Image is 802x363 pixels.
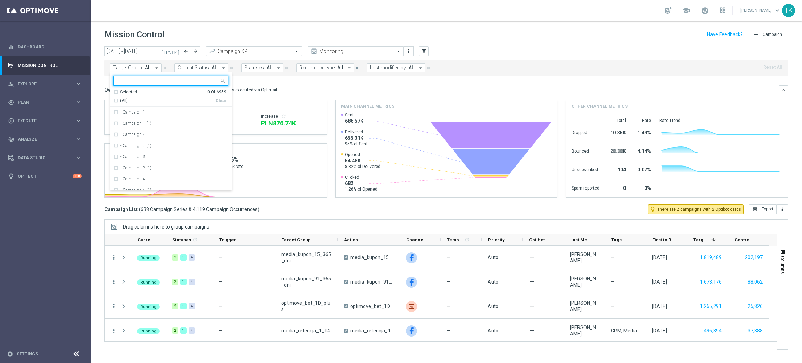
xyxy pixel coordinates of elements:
span: media_kupon_15_365_dni [350,254,394,261]
img: Criteo [406,301,417,312]
span: Optibot [529,237,545,242]
span: school [682,7,690,14]
div: Press SPACE to select this row. [105,319,131,343]
div: 10.35K [608,126,626,138]
div: +10 [73,174,82,178]
a: Mission Control [18,56,82,75]
span: Click rate [225,164,243,169]
span: Channel [406,237,425,242]
i: keyboard_arrow_right [75,154,82,161]
div: Rate [634,118,651,123]
i: lightbulb_outline [650,206,656,213]
button: person_search Explore keyboard_arrow_right [8,81,82,87]
i: arrow_drop_down [220,65,227,71]
div: 1 [180,279,187,285]
div: Patryk Przybolewski [570,276,599,288]
div: Dashboard [8,38,82,56]
span: Analyze [18,137,75,141]
span: Trigger [219,237,236,242]
span: Auto [488,255,498,260]
span: — [530,327,534,334]
div: - Campaign 3 [113,151,228,162]
button: add Campaign [750,30,785,39]
div: Row Groups [123,224,209,230]
i: equalizer [8,44,14,50]
button: equalizer Dashboard [8,44,82,50]
h1: Mission Control [104,30,164,40]
div: PLN876,744 [261,119,321,128]
div: Bounced [572,145,599,156]
div: - Campaign 4 [113,173,228,185]
div: 2 [172,327,178,334]
span: Last Modified By [570,237,593,242]
colored-tag: Running [137,327,160,334]
span: Calculate column [191,236,198,244]
button: Statuses: All arrow_drop_down [241,63,283,72]
div: Mission Control [8,56,82,75]
div: Facebook Custom Audience [406,325,417,337]
span: Plan [18,100,75,105]
div: 15 Sep 2025, Monday [652,303,667,309]
span: media_kupon_91_365_dni [281,276,332,288]
span: Campaign [763,32,782,37]
div: Total [608,118,626,123]
label: - Campaign 2 [120,132,145,137]
label: - Campaign 1 (1) [120,121,151,125]
div: - Campaign 2 [113,129,228,140]
span: First in Range [652,237,675,242]
button: open_in_browser Export [749,204,777,214]
span: — [530,254,534,261]
a: Optibot [18,167,73,185]
span: — [219,255,223,260]
label: - Campaign 4 [120,177,145,181]
i: play_circle_outline [8,118,14,124]
span: — [219,328,223,333]
span: (All) [120,98,128,104]
div: Patryk Przybolewski [570,251,599,264]
span: Data Studio [18,156,75,160]
div: - Campaign 2 (1) [113,140,228,151]
div: Dropped [572,126,599,138]
div: Press SPACE to select this row. [131,246,769,270]
div: - Campaign 1 [113,107,228,118]
i: add [753,32,759,37]
i: keyboard_arrow_right [75,80,82,87]
button: Target Group: All arrow_drop_down [110,63,162,72]
span: All [409,65,415,71]
i: arrow_drop_down [346,65,352,71]
span: Control Customers [734,237,757,242]
button: track_changes Analyze keyboard_arrow_right [8,137,82,142]
div: 1 [180,327,187,334]
a: Dashboard [18,38,82,56]
span: — [447,303,450,309]
button: more_vert [111,279,117,285]
div: 2 [172,303,178,309]
colored-tag: Running [137,254,160,261]
span: keyboard_arrow_down [773,7,781,14]
div: TK [782,4,795,17]
div: Data Studio [8,155,75,161]
button: [DATE] [160,46,181,57]
div: gps_fixed Plan keyboard_arrow_right [8,100,82,105]
span: All [212,65,218,71]
span: 8.32% of Delivered [345,164,380,169]
div: 28.38K [608,145,626,156]
span: — [447,279,450,285]
div: Spam reported [572,182,599,193]
div: 4 [189,327,195,334]
button: more_vert [111,327,117,334]
input: Select date range [104,46,181,56]
span: — [530,303,534,309]
button: Recurrence type: All arrow_drop_down [296,63,354,72]
span: All [267,65,273,71]
div: Explore [8,81,75,87]
h3: Campaign List [104,206,259,213]
i: more_vert [779,207,785,212]
span: media_kupon_15_365_dni [281,251,332,264]
button: Mission Control [8,63,82,68]
button: refresh [281,114,286,119]
div: Analyze [8,136,75,142]
button: close [354,64,360,72]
